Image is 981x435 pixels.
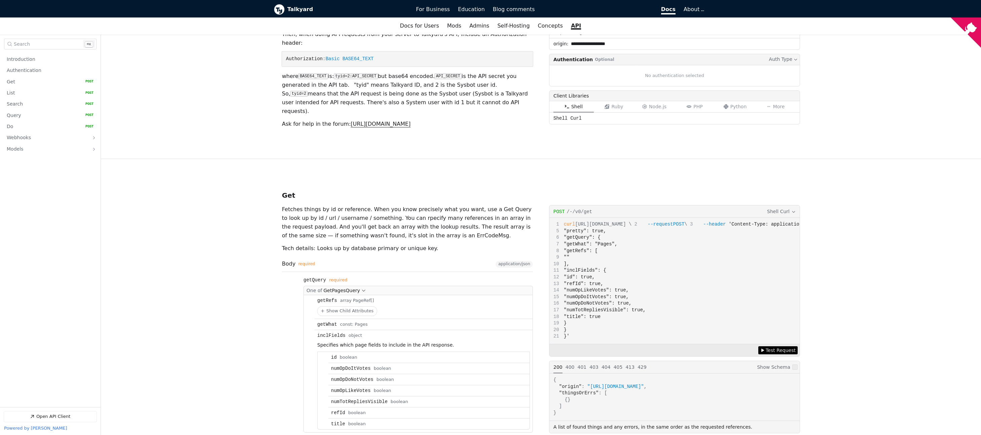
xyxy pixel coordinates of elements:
span: [URL][DOMAIN_NAME] \ [553,222,631,227]
span: 401 [577,364,586,370]
a: Do POST [7,121,94,132]
button: Auth Type [768,55,799,63]
div: numTotRepliesVisible [331,399,388,404]
span: Pages [355,322,368,327]
span: 404 [602,364,611,370]
a: Authentication [7,65,94,76]
span: } [564,320,567,326]
span: POST [80,124,94,129]
span: Shell [571,104,583,109]
span: boolean [348,410,366,416]
span: boolean [340,355,357,360]
span: Get [7,79,15,85]
span: array PageRef[] [340,298,374,303]
span: { [565,397,568,402]
span: For Business [416,6,450,12]
span: ⌘ [87,43,89,47]
span: application/json [498,262,530,267]
span: boolean [374,366,391,371]
a: Talkyard logoTalkyard [274,4,407,15]
a: Docs for Users [396,20,443,32]
span: } [568,397,570,402]
b: Talkyard [287,5,407,14]
span: Body [282,261,315,267]
code: : [282,51,533,67]
span: object [349,333,362,338]
button: Test Request [758,346,798,354]
a: Query POST [7,110,94,121]
div: numOpDoNotVotes [331,377,373,382]
span: "numOpDoItVotes": true, [564,294,629,300]
a: Powered by [PERSON_NAME] [4,426,67,431]
a: Self-Hosting [493,20,534,32]
code: BASE64_TEXT [298,74,328,79]
a: About [684,6,703,12]
span: --request [648,222,684,227]
div: title [331,421,345,427]
span: \ [631,222,687,227]
span: }' [564,333,570,339]
span: --header [703,222,726,227]
span: GetPagesQuery [323,288,360,293]
div: Client Libraries [549,90,800,101]
span: POST [80,113,94,118]
code: tyid=2 [290,91,307,96]
div: getQuery [303,277,326,283]
span: Webhooks [7,135,31,141]
a: List POST [7,88,94,98]
span: 400 [566,364,575,370]
span: "numTotRepliesVisible": true, [564,307,646,313]
span: "thingsOrErrs" [559,390,599,396]
span: Models [7,146,23,153]
span: 'Content-Type: application/json' [729,222,819,227]
span: "refId": true, [564,281,604,286]
span: Blog comments [493,6,535,12]
p: Specifies which page fields to include in the API response. [317,341,530,349]
span: List [7,90,15,96]
span: Python [730,104,747,109]
span: "[URL][DOMAIN_NAME]" [587,384,644,389]
a: For Business [412,4,454,15]
span: boolean [348,422,366,427]
a: Education [454,4,489,15]
span: "getWhat": "Pages", [564,241,618,247]
span: boolean [391,399,408,404]
a: [URL][DOMAIN_NAME] [351,121,411,127]
span: One of [306,288,322,293]
span: "getRefs": [ [564,248,598,253]
span: "id": true, [564,274,595,280]
span: "numOpDoNotVotes": true, [564,301,632,306]
a: Introduction [7,54,94,65]
span: 429 [638,364,647,370]
span: boolean [374,388,391,393]
span: Education [458,6,485,12]
span: "pretty": true, [564,228,606,234]
label: Show Schema [755,361,800,373]
a: Admins [465,20,493,32]
div: numOpDoItVotes [331,366,371,371]
label: origin [549,38,569,49]
span: Basic BASE64_TEXT [326,56,374,62]
section: Example Responses [549,361,800,433]
span: PHP [693,104,702,109]
span: 200 [553,364,562,370]
a: Mods [443,20,465,32]
span: POST [80,91,94,95]
div: refId [331,410,345,416]
span: Do [7,123,13,130]
code: tyid=2:API_SECRET [334,74,378,79]
span: : [598,390,601,396]
a: Concepts [534,20,567,32]
span: "origin" [559,384,582,389]
button: Shell Curl [766,208,796,215]
span: ] [559,403,562,409]
p: A list of found things and any errors, in the same order as the requested references. [553,423,752,431]
span: boolean [376,377,394,382]
a: Search POST [7,99,94,110]
span: } [564,327,567,332]
h3: Get [282,191,295,199]
p: Ask for help in the forum: [282,120,533,128]
a: Docs [539,4,680,15]
p: Then, when doing API requests from your server to Talkyard's API, include an Authorization header: [282,30,533,47]
button: One ofGetPagesQuery [303,286,533,295]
